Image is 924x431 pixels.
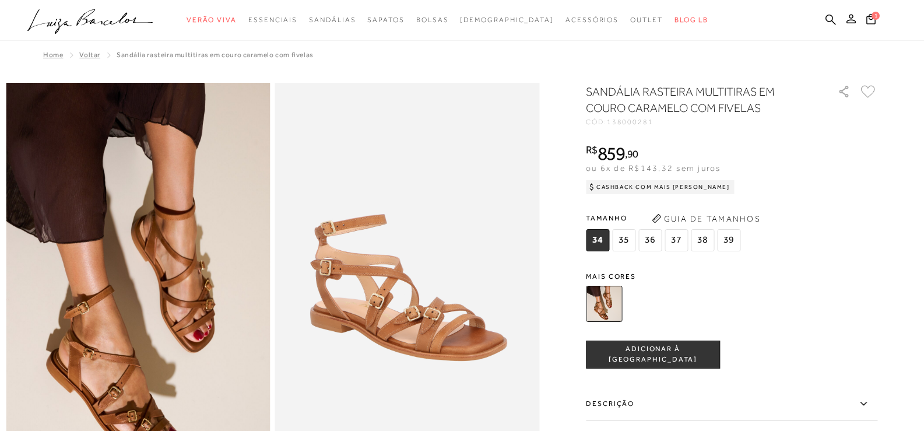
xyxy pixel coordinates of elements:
[691,229,714,251] span: 38
[648,209,764,228] button: Guia de Tamanhos
[586,341,720,369] button: ADICIONAR À [GEOGRAPHIC_DATA]
[565,16,619,24] span: Acessórios
[872,12,880,20] span: 1
[638,229,662,251] span: 36
[565,9,619,31] a: categoryNavScreenReaderText
[43,51,63,59] a: Home
[248,9,297,31] a: categoryNavScreenReaderText
[416,16,449,24] span: Bolsas
[586,273,877,280] span: Mais cores
[674,16,708,24] span: BLOG LB
[309,16,356,24] span: Sandálias
[586,145,598,155] i: R$
[627,148,638,160] span: 90
[586,83,804,116] h1: SANDÁLIA RASTEIRA MULTITIRAS EM COURO CARAMELO COM FIVELAS
[416,9,449,31] a: categoryNavScreenReaderText
[625,149,638,159] i: ,
[79,51,100,59] a: Voltar
[717,229,740,251] span: 39
[586,229,609,251] span: 34
[187,16,237,24] span: Verão Viva
[117,51,314,59] span: SANDÁLIA RASTEIRA MULTITIRAS EM COURO CARAMELO COM FIVELAS
[586,118,819,125] div: CÓD:
[248,16,297,24] span: Essenciais
[674,9,708,31] a: BLOG LB
[586,163,721,173] span: ou 6x de R$143,32 sem juros
[586,209,743,227] span: Tamanho
[630,16,663,24] span: Outlet
[586,344,719,365] span: ADICIONAR À [GEOGRAPHIC_DATA]
[612,229,635,251] span: 35
[586,387,877,421] label: Descrição
[586,180,735,194] div: Cashback com Mais [PERSON_NAME]
[460,16,554,24] span: [DEMOGRAPHIC_DATA]
[607,118,654,126] span: 138000281
[863,13,879,29] button: 1
[367,9,404,31] a: categoryNavScreenReaderText
[187,9,237,31] a: categoryNavScreenReaderText
[586,286,622,322] img: SANDÁLIA RASTEIRA MULTITIRAS EM COURO CARAMELO COM FIVELAS
[665,229,688,251] span: 37
[460,9,554,31] a: noSubCategoriesText
[598,143,625,164] span: 859
[367,16,404,24] span: Sapatos
[630,9,663,31] a: categoryNavScreenReaderText
[309,9,356,31] a: categoryNavScreenReaderText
